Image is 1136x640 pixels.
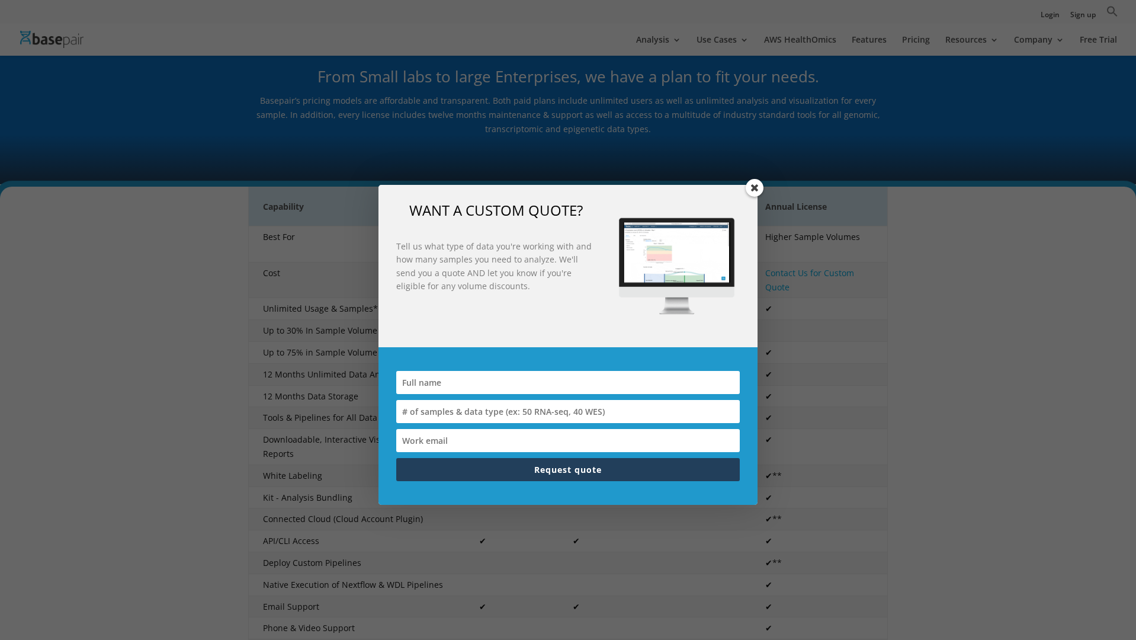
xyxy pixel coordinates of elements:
[892,284,1129,588] iframe: Drift Widget Chat Window
[409,200,583,220] span: WANT A CUSTOM QUOTE?
[396,458,740,481] button: Request quote
[1077,581,1122,626] iframe: Drift Widget Chat Controller
[396,429,740,452] input: Work email
[534,464,602,475] span: Request quote
[396,400,740,423] input: # of samples & data type (ex: 50 RNA-seq, 40 WES)
[396,241,592,292] strong: Tell us what type of data you're working with and how many samples you need to analyze. We'll sen...
[396,371,740,394] input: Full name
